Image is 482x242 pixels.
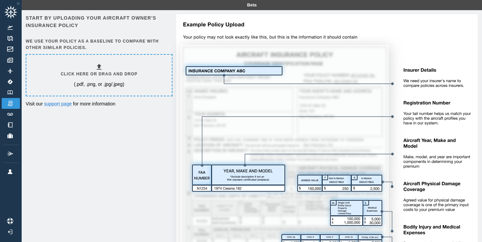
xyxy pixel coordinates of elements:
p: (.pdf, .png, or .jpg/.jpeg) [74,81,124,88]
a: support page [44,101,72,106]
h6: Click here or drag and drop [61,71,137,77]
h6: We use your policy as a baseline to compare with other similar policies. [26,38,171,51]
h6: Start by uploading your aircraft owner's insurance policy [26,14,171,29]
p: Visit our for more information [26,100,171,107]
